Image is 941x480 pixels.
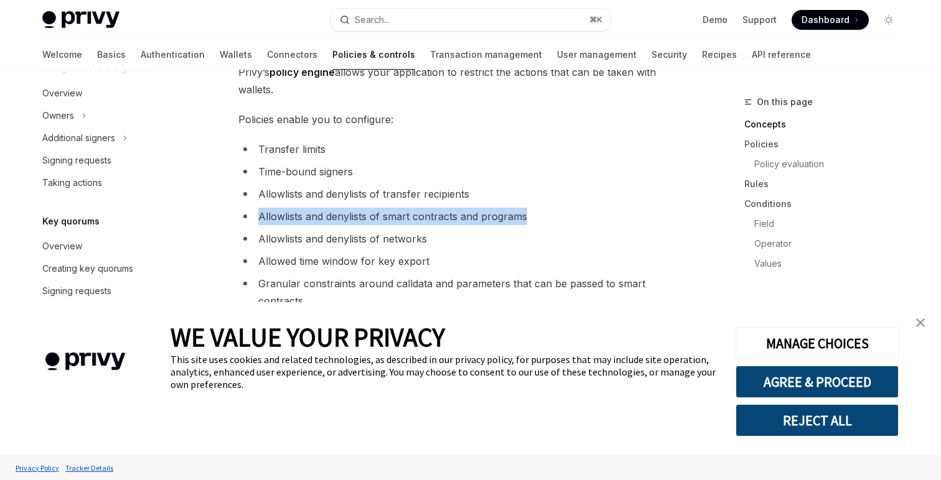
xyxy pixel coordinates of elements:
[332,40,415,70] a: Policies & controls
[32,280,192,302] a: Signing requests
[42,284,111,298] div: Signing requests
[62,457,116,479] a: Tracker Details
[12,457,62,479] a: Privacy Policy
[430,40,542,70] a: Transaction management
[238,252,687,270] li: Allowed time window for key export
[269,66,335,78] strong: policy engine
[141,40,205,70] a: Authentication
[32,82,192,104] a: Overview
[736,366,899,398] button: AGREE & PROCEED
[744,154,909,174] a: Policy evaluation
[238,275,687,310] li: Granular constraints around calldata and parameters that can be passed to smart contracts
[802,14,850,26] span: Dashboard
[32,149,192,172] a: Signing requests
[238,185,687,203] li: Allowlists and denylists of transfer recipients
[908,310,933,335] a: close banner
[42,175,102,190] div: Taking actions
[744,194,909,214] a: Conditions
[42,108,74,123] div: Owners
[42,214,100,229] h5: Key quorums
[42,131,115,145] div: Additional signers
[42,239,82,254] div: Overview
[702,40,737,70] a: Recipes
[238,163,687,180] li: Time-bound signers
[238,208,687,225] li: Allowlists and denylists of smart contracts and programs
[355,12,390,27] div: Search...
[42,40,82,70] a: Welcome
[19,335,152,389] img: company logo
[792,10,869,30] a: Dashboard
[331,9,610,31] button: Open search
[32,104,192,127] button: Toggle Owners section
[238,63,687,98] span: Privy’s allows your application to restrict the actions that can be taken with wallets.
[757,95,813,109] span: On this page
[32,257,192,280] a: Creating key quorums
[742,14,777,26] a: Support
[744,174,909,194] a: Rules
[42,153,111,168] div: Signing requests
[744,234,909,254] a: Operator
[916,318,925,327] img: close banner
[557,40,637,70] a: User management
[589,15,602,25] span: ⌘ K
[267,40,317,70] a: Connectors
[736,327,899,359] button: MANAGE CHOICES
[42,11,119,29] img: light logo
[42,261,133,276] div: Creating key quorums
[752,40,811,70] a: API reference
[32,127,192,149] button: Toggle Additional signers section
[736,404,899,436] button: REJECT ALL
[652,40,687,70] a: Security
[744,134,909,154] a: Policies
[238,230,687,247] li: Allowlists and denylists of networks
[42,86,82,101] div: Overview
[238,141,687,158] li: Transfer limits
[32,172,192,194] a: Taking actions
[744,254,909,274] a: Values
[879,10,899,30] button: Toggle dark mode
[97,40,126,70] a: Basics
[744,114,909,134] a: Concepts
[171,353,717,390] div: This site uses cookies and related technologies, as described in our privacy policy, for purposes...
[32,235,192,257] a: Overview
[220,40,252,70] a: Wallets
[171,321,445,353] span: WE VALUE YOUR PRIVACY
[744,214,909,234] a: Field
[238,111,687,128] span: Policies enable you to configure:
[703,14,728,26] a: Demo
